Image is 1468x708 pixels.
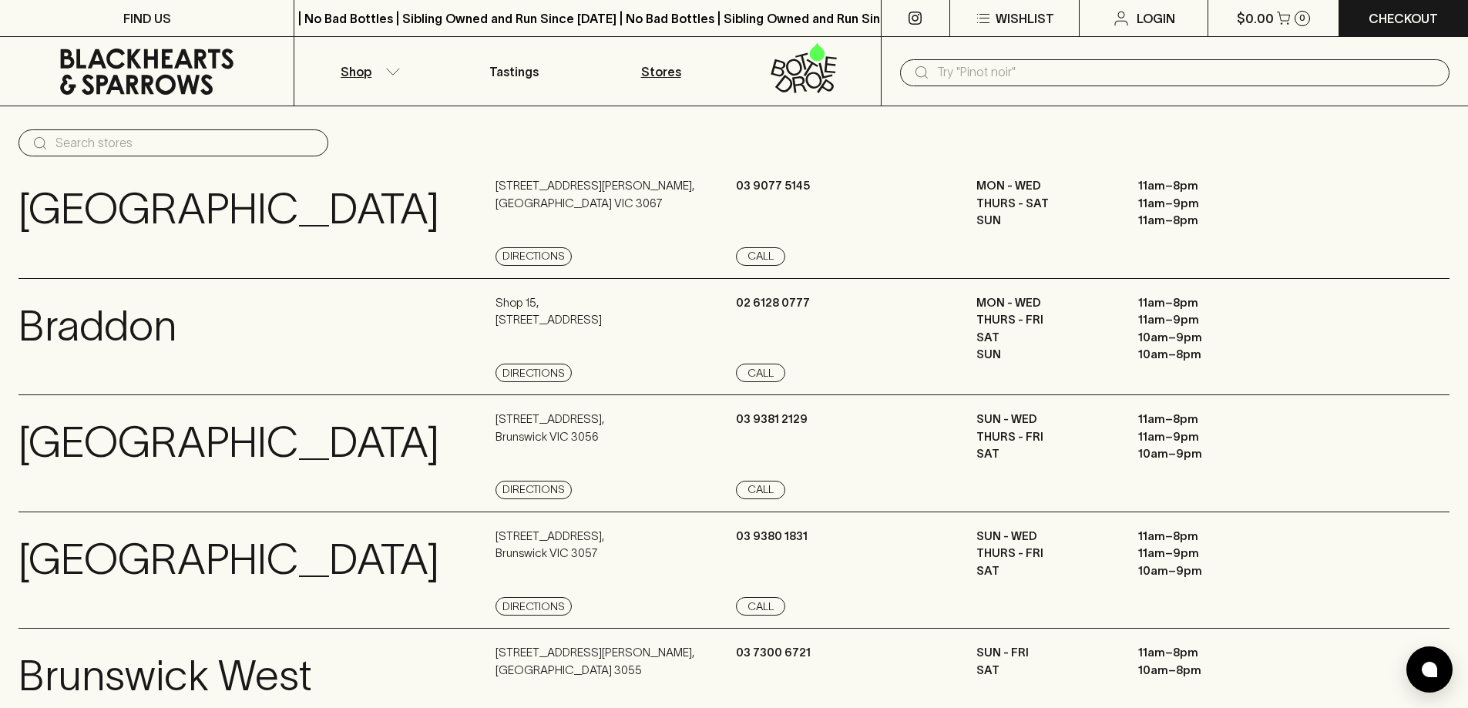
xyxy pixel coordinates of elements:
[976,445,1115,463] p: SAT
[976,346,1115,364] p: SUN
[495,177,694,212] p: [STREET_ADDRESS][PERSON_NAME] , [GEOGRAPHIC_DATA] VIC 3067
[1138,177,1277,195] p: 11am – 8pm
[55,131,316,156] input: Search stores
[976,411,1115,428] p: SUN - WED
[495,597,572,616] a: Directions
[736,644,811,662] p: 03 7300 6721
[736,294,810,312] p: 02 6128 0777
[18,528,439,592] p: [GEOGRAPHIC_DATA]
[18,411,439,475] p: [GEOGRAPHIC_DATA]
[495,364,572,382] a: Directions
[976,329,1115,347] p: SAT
[976,195,1115,213] p: THURS - SAT
[976,177,1115,195] p: MON - WED
[1138,562,1277,580] p: 10am – 9pm
[1138,545,1277,562] p: 11am – 9pm
[976,212,1115,230] p: SUN
[495,411,604,445] p: [STREET_ADDRESS] , Brunswick VIC 3056
[937,60,1437,85] input: Try "Pinot noir"
[736,411,808,428] p: 03 9381 2129
[1138,528,1277,545] p: 11am – 8pm
[736,364,785,382] a: Call
[736,528,808,545] p: 03 9380 1831
[736,247,785,266] a: Call
[495,481,572,499] a: Directions
[736,177,810,195] p: 03 9077 5145
[736,481,785,499] a: Call
[1138,428,1277,446] p: 11am – 9pm
[495,528,604,562] p: [STREET_ADDRESS] , Brunswick VIC 3057
[1299,14,1305,22] p: 0
[976,545,1115,562] p: THURS - FRI
[976,662,1115,679] p: SAT
[1138,329,1277,347] p: 10am – 9pm
[1138,411,1277,428] p: 11am – 8pm
[1138,294,1277,312] p: 11am – 8pm
[976,311,1115,329] p: THURS - FRI
[1422,662,1437,677] img: bubble-icon
[588,37,734,106] a: Stores
[18,644,312,708] p: Brunswick West
[18,177,439,241] p: [GEOGRAPHIC_DATA]
[976,294,1115,312] p: MON - WED
[1369,9,1438,28] p: Checkout
[1137,9,1175,28] p: Login
[976,644,1115,662] p: SUN - FRI
[1138,662,1277,679] p: 10am – 8pm
[495,644,694,679] p: [STREET_ADDRESS][PERSON_NAME] , [GEOGRAPHIC_DATA] 3055
[495,294,602,329] p: Shop 15 , [STREET_ADDRESS]
[341,62,371,81] p: Shop
[18,294,176,358] p: Braddon
[489,62,539,81] p: Tastings
[976,562,1115,580] p: SAT
[1138,346,1277,364] p: 10am – 8pm
[495,247,572,266] a: Directions
[123,9,171,28] p: FIND US
[976,428,1115,446] p: THURS - FRI
[294,37,441,106] button: Shop
[996,9,1054,28] p: Wishlist
[441,37,587,106] a: Tastings
[1138,195,1277,213] p: 11am – 9pm
[641,62,681,81] p: Stores
[1138,644,1277,662] p: 11am – 8pm
[1237,9,1274,28] p: $0.00
[736,597,785,616] a: Call
[1138,212,1277,230] p: 11am – 8pm
[976,528,1115,545] p: SUN - WED
[1138,445,1277,463] p: 10am – 9pm
[1138,311,1277,329] p: 11am – 9pm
